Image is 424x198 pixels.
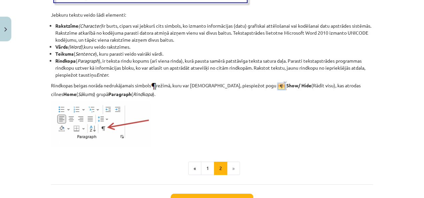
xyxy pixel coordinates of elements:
button: 2 [214,162,227,175]
i: Enter [96,72,108,78]
li: ir burts, cipars vai jebkurš cits simbols, ko izmanto informācijas (datu) grafiskai attēlošanai v... [55,22,373,43]
button: « [188,162,201,175]
p: Jebkuru tekstu veido šādi elementi: [51,11,373,18]
img: icon-close-lesson-0947bae3869378f0d4975bcd49f059093ad1ed9edebbc8119c70593378902aed.svg [4,27,7,32]
li: ( ), ir teksta rindu kopums (arī viena rinda), kurā pausta samērā patstāvīga teksta satura daļa. ... [55,57,373,78]
i: Sākums [78,91,94,97]
i: Rindkopa [133,91,153,97]
b: Show/ Hide [286,83,311,89]
b: Home [63,91,76,97]
i: Sentence [75,51,95,57]
i: Paragraph [77,58,99,64]
b: Rindkopa [55,58,76,64]
b: Teikums [55,51,74,57]
b: Rakstzīme [55,23,78,29]
li: kuru veido rakstzīmes. [55,43,373,50]
b: Vārds [55,44,68,50]
button: 1 [201,162,214,175]
i: (Character) [78,23,102,29]
nav: Page navigation example [51,162,373,175]
b: Paragraph [108,91,131,97]
li: ( ), kuru parasti veido vairāki vārdi. [55,50,373,57]
i: (Word), [68,44,84,50]
p: Rindkopas beigas norāda nedrukājamais simbols režīmā, kuru var [DEMOGRAPHIC_DATA], piespiežot pog... [51,82,373,98]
